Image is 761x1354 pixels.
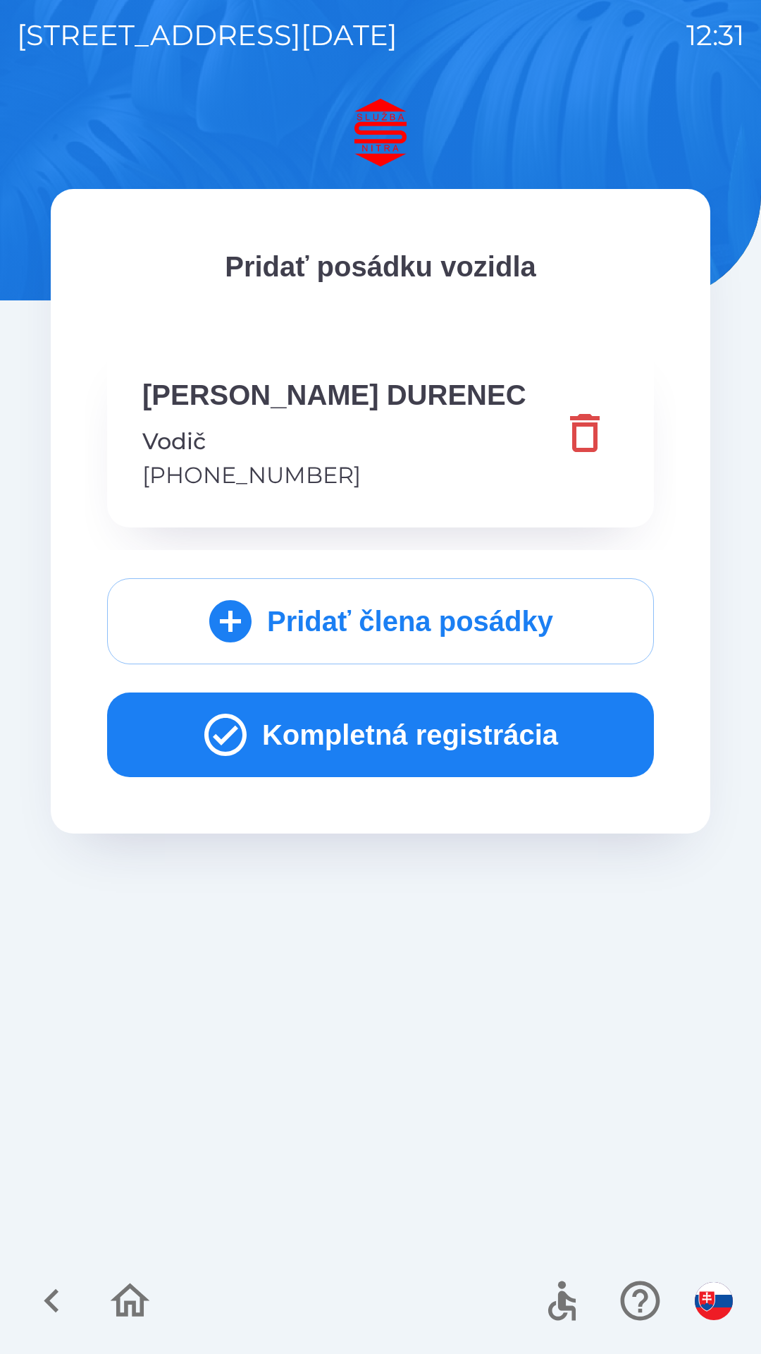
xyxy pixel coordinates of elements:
p: Vodič [142,425,526,458]
button: Pridať člena posádky [107,578,654,664]
p: [PERSON_NAME] DURENEC [142,374,526,416]
p: Pridať posádku vozidla [107,245,654,288]
button: Kompletná registrácia [107,693,654,777]
p: [PHONE_NUMBER] [142,458,526,492]
img: Logo [51,99,710,166]
p: 12:31 [686,14,744,56]
p: [STREET_ADDRESS][DATE] [17,14,397,56]
img: sk flag [695,1282,733,1320]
